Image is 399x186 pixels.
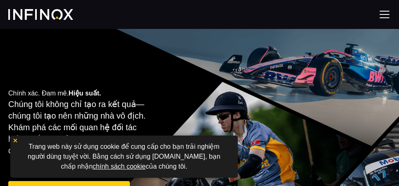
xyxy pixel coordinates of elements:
img: yellow close icon [12,138,18,143]
strong: Hiệu suất. [69,90,101,97]
p: Chúng tôi không chỉ tạo ra kết quả—chúng tôi tạo nên những nhà vô địch. Khám phá các mối quan hệ ... [8,98,146,156]
a: chính sách cookie [93,163,146,170]
p: Trang web này sử dụng cookie để cung cấp cho bạn trải nghiệm người dùng tuyệt vời. Bằng cách sử d... [14,140,234,174]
